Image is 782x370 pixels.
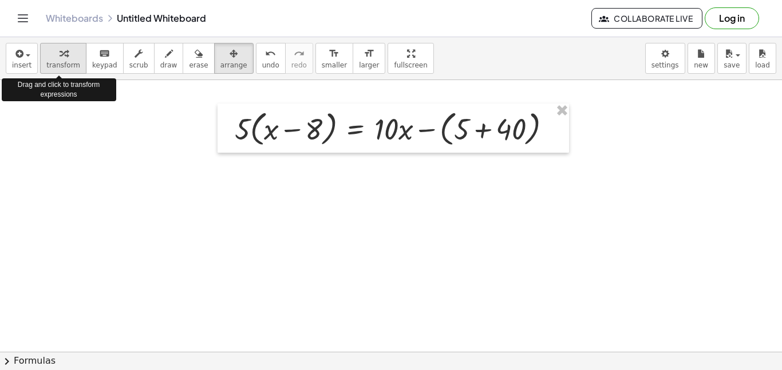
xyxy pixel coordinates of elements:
[322,61,347,69] span: smaller
[220,61,247,69] span: arrange
[717,43,747,74] button: save
[591,8,702,29] button: Collaborate Live
[329,47,339,61] i: format_size
[724,61,740,69] span: save
[285,43,313,74] button: redoredo
[645,43,685,74] button: settings
[46,13,103,24] a: Whiteboards
[46,61,80,69] span: transform
[86,43,124,74] button: keyboardkeypad
[388,43,433,74] button: fullscreen
[394,61,427,69] span: fullscreen
[123,43,155,74] button: scrub
[92,61,117,69] span: keypad
[183,43,214,74] button: erase
[353,43,385,74] button: format_sizelarger
[262,61,279,69] span: undo
[705,7,759,29] button: Log in
[214,43,254,74] button: arrange
[265,47,276,61] i: undo
[40,43,86,74] button: transform
[154,43,184,74] button: draw
[189,61,208,69] span: erase
[688,43,715,74] button: new
[651,61,679,69] span: settings
[2,78,116,101] div: Drag and click to transform expressions
[755,61,770,69] span: load
[749,43,776,74] button: load
[129,61,148,69] span: scrub
[364,47,374,61] i: format_size
[99,47,110,61] i: keyboard
[601,13,693,23] span: Collaborate Live
[694,61,708,69] span: new
[12,61,31,69] span: insert
[291,61,307,69] span: redo
[294,47,305,61] i: redo
[160,61,177,69] span: draw
[256,43,286,74] button: undoundo
[359,61,379,69] span: larger
[14,9,32,27] button: Toggle navigation
[6,43,38,74] button: insert
[315,43,353,74] button: format_sizesmaller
